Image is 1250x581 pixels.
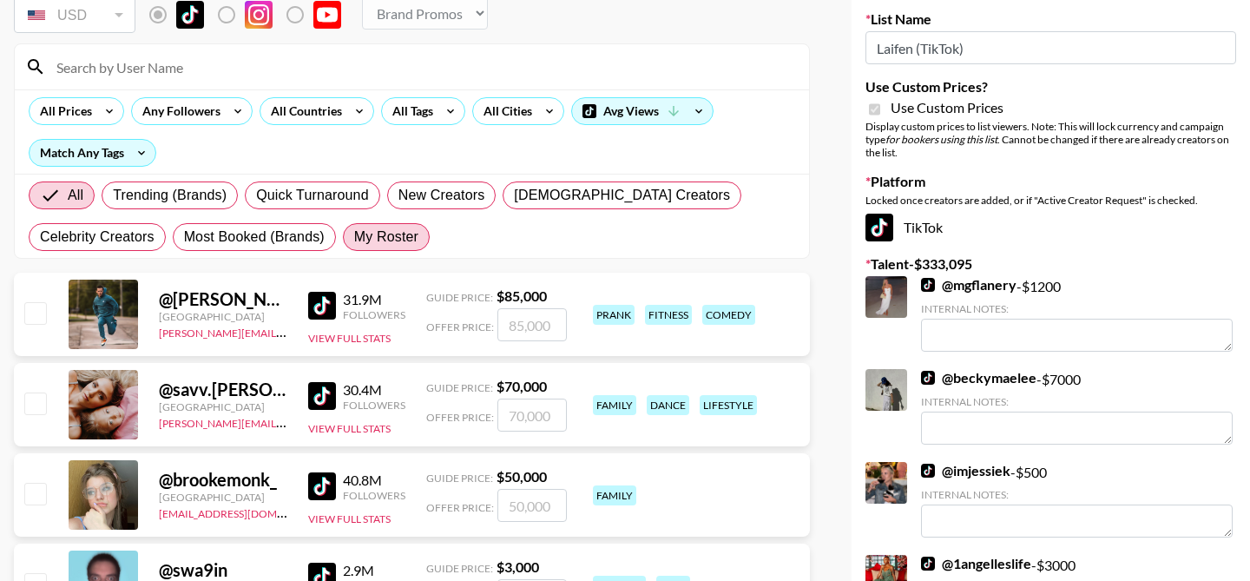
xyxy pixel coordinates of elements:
[132,98,224,124] div: Any Followers
[514,185,730,206] span: [DEMOGRAPHIC_DATA] Creators
[113,185,227,206] span: Trending (Brands)
[159,491,287,504] div: [GEOGRAPHIC_DATA]
[159,413,416,430] a: [PERSON_NAME][EMAIL_ADDRESS][DOMAIN_NAME]
[159,323,416,340] a: [PERSON_NAME][EMAIL_ADDRESS][DOMAIN_NAME]
[68,185,83,206] span: All
[308,422,391,435] button: View Full Stats
[921,555,1031,572] a: @1angelleslife
[260,98,345,124] div: All Countries
[184,227,325,248] span: Most Booked (Brands)
[921,557,935,571] img: TikTok
[40,227,155,248] span: Celebrity Creators
[159,469,287,491] div: @ brookemonk_
[354,227,418,248] span: My Roster
[426,472,493,485] span: Guide Price:
[497,558,539,575] strong: $ 3,000
[398,185,485,206] span: New Creators
[159,559,287,581] div: @ swa9in
[921,278,935,292] img: TikTok
[497,468,547,485] strong: $ 50,000
[308,332,391,345] button: View Full Stats
[700,395,757,415] div: lifestyle
[343,291,405,308] div: 31.9M
[885,133,997,146] em: for bookers using this list
[313,1,341,29] img: YouTube
[921,464,935,478] img: TikTok
[30,98,95,124] div: All Prices
[343,472,405,489] div: 40.8M
[159,310,287,323] div: [GEOGRAPHIC_DATA]
[921,371,935,385] img: TikTok
[159,400,287,413] div: [GEOGRAPHIC_DATA]
[426,291,493,304] span: Guide Price:
[865,255,1236,273] label: Talent - $ 333,095
[382,98,437,124] div: All Tags
[343,381,405,399] div: 30.4M
[176,1,204,29] img: TikTok
[865,214,893,241] img: TikTok
[921,276,1233,352] div: - $ 1200
[308,472,336,500] img: TikTok
[343,399,405,412] div: Followers
[497,287,547,304] strong: $ 85,000
[497,399,567,432] input: 70,000
[343,489,405,502] div: Followers
[593,485,636,505] div: family
[921,488,1233,501] div: Internal Notes:
[921,462,1010,479] a: @imjessiek
[865,120,1236,159] div: Display custom prices to list viewers. Note: This will lock currency and campaign type . Cannot b...
[593,395,636,415] div: family
[426,320,494,333] span: Offer Price:
[921,369,1233,445] div: - $ 7000
[497,308,567,341] input: 85,000
[343,308,405,321] div: Followers
[426,501,494,514] span: Offer Price:
[647,395,689,415] div: dance
[159,504,333,520] a: [EMAIL_ADDRESS][DOMAIN_NAME]
[159,288,287,310] div: @ [PERSON_NAME].[PERSON_NAME]
[245,1,273,29] img: Instagram
[572,98,713,124] div: Avg Views
[426,562,493,575] span: Guide Price:
[426,381,493,394] span: Guide Price:
[308,292,336,320] img: TikTok
[865,214,1236,241] div: TikTok
[865,173,1236,190] label: Platform
[921,462,1233,538] div: - $ 500
[497,378,547,394] strong: $ 70,000
[159,379,287,400] div: @ savv.[PERSON_NAME]
[308,512,391,525] button: View Full Stats
[921,276,1016,294] a: @mgflanery
[256,185,369,206] span: Quick Turnaround
[645,305,692,325] div: fitness
[865,78,1236,96] label: Use Custom Prices?
[593,305,635,325] div: prank
[921,369,1036,386] a: @beckymaelee
[426,411,494,424] span: Offer Price:
[473,98,536,124] div: All Cities
[30,140,155,166] div: Match Any Tags
[308,382,336,410] img: TikTok
[865,10,1236,28] label: List Name
[497,489,567,522] input: 50,000
[891,99,1003,116] span: Use Custom Prices
[46,53,799,81] input: Search by User Name
[921,395,1233,408] div: Internal Notes:
[343,562,405,579] div: 2.9M
[921,302,1233,315] div: Internal Notes:
[702,305,755,325] div: comedy
[865,194,1236,207] div: Locked once creators are added, or if "Active Creator Request" is checked.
